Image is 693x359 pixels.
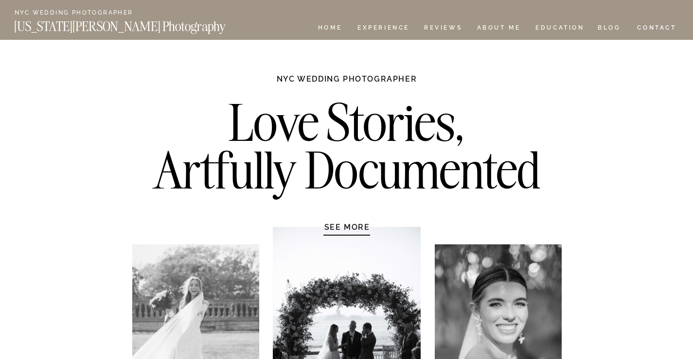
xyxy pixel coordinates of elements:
[424,25,461,33] a: REVIEWS
[14,20,258,28] a: [US_STATE][PERSON_NAME] Photography
[598,25,621,33] a: BLOG
[143,99,551,201] h2: Love Stories, Artfully Documented
[637,22,677,33] a: CONTACT
[301,222,393,232] a: SEE MORE
[477,25,521,33] a: ABOUT ME
[256,74,438,93] h1: NYC WEDDING PHOTOGRAPHER
[357,25,409,33] a: Experience
[534,25,586,33] a: EDUCATION
[15,10,161,17] a: NYC Wedding Photographer
[316,25,344,33] a: HOME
